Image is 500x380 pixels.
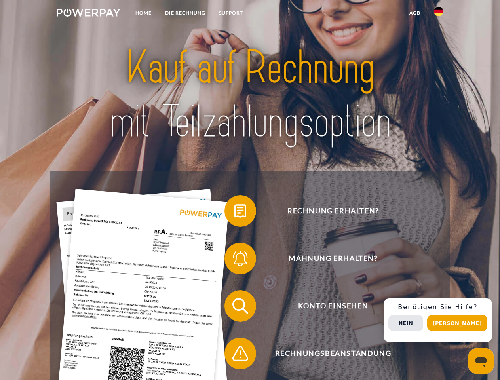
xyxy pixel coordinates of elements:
a: SUPPORT [212,6,250,20]
button: Konto einsehen [224,290,430,322]
button: Mahnung erhalten? [224,243,430,274]
img: logo-powerpay-white.svg [57,9,120,17]
a: Home [129,6,158,20]
span: Rechnungsbeanstandung [236,338,430,369]
iframe: Schaltfläche zum Öffnen des Messaging-Fensters [468,348,494,374]
a: agb [403,6,427,20]
img: qb_bell.svg [230,249,250,268]
span: Mahnung erhalten? [236,243,430,274]
img: qb_search.svg [230,296,250,316]
span: Konto einsehen [236,290,430,322]
div: Schnellhilfe [384,298,492,342]
span: Rechnung erhalten? [236,195,430,227]
button: Rechnung erhalten? [224,195,430,227]
button: [PERSON_NAME] [427,315,487,331]
img: title-powerpay_de.svg [76,38,424,152]
a: DIE RECHNUNG [158,6,212,20]
img: de [434,7,443,16]
img: qb_bill.svg [230,201,250,221]
button: Rechnungsbeanstandung [224,338,430,369]
h3: Benötigen Sie Hilfe? [388,303,487,311]
button: Nein [388,315,423,331]
img: qb_warning.svg [230,344,250,363]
